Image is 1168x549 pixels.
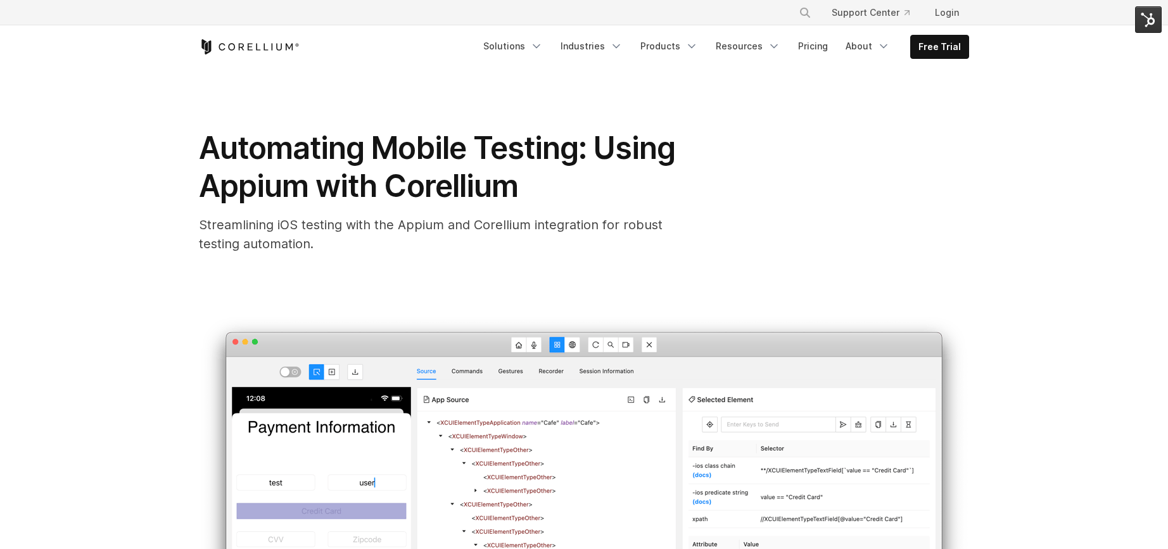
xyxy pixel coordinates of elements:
a: About [838,35,898,58]
div: Navigation Menu [476,35,969,59]
a: Resources [708,35,788,58]
a: Industries [553,35,630,58]
span: Streamlining iOS testing with the Appium and Corellium integration for robust testing automation. [199,217,663,251]
span: Automating Mobile Testing: Using Appium with Corellium [199,129,675,205]
a: Solutions [476,35,550,58]
a: Pricing [790,35,835,58]
a: Support Center [822,1,920,24]
a: Login [925,1,969,24]
div: Navigation Menu [784,1,969,24]
img: HubSpot Tools Menu Toggle [1135,6,1162,33]
a: Free Trial [911,35,968,58]
a: Corellium Home [199,39,300,54]
button: Search [794,1,816,24]
a: Products [633,35,706,58]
